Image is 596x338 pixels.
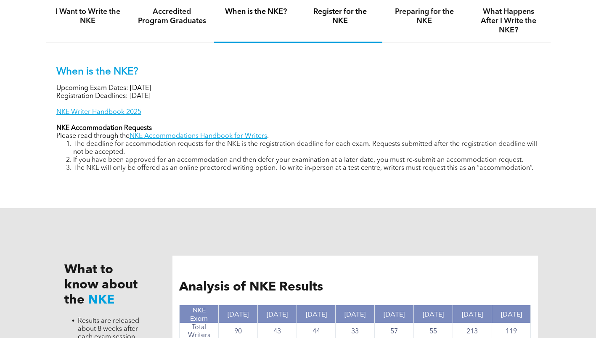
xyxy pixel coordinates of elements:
[414,305,453,323] th: [DATE]
[130,133,267,140] a: NKE Accommodations Handbook for Writers
[297,305,336,323] th: [DATE]
[375,305,414,323] th: [DATE]
[56,125,152,132] strong: NKE Accommodation Requests
[390,7,459,26] h4: Preparing for the NKE
[64,264,138,306] span: What to know about the
[73,164,540,172] li: The NKE will only be offered as an online proctored writing option. To write in-person at a test ...
[53,7,122,26] h4: I Want to Write the NKE
[219,305,258,323] th: [DATE]
[336,305,375,323] th: [DATE]
[88,294,114,306] span: NKE
[492,305,531,323] th: [DATE]
[474,7,543,35] h4: What Happens After I Write the NKE?
[222,7,291,16] h4: When is the NKE?
[56,66,540,78] p: When is the NKE?
[56,132,540,140] p: Please read through the .
[306,7,375,26] h4: Register for the NKE
[138,7,207,26] h4: Accredited Program Graduates
[453,305,492,323] th: [DATE]
[73,156,540,164] li: If you have been approved for an accommodation and then defer your examination at a later date, y...
[73,140,540,156] li: The deadline for accommodation requests for the NKE is the registration deadline for each exam. R...
[179,281,323,293] span: Analysis of NKE Results
[180,305,219,323] th: NKE Exam
[257,305,297,323] th: [DATE]
[56,84,540,92] p: Upcoming Exam Dates: [DATE]
[56,92,540,100] p: Registration Deadlines: [DATE]
[56,109,141,116] a: NKE Writer Handbook 2025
